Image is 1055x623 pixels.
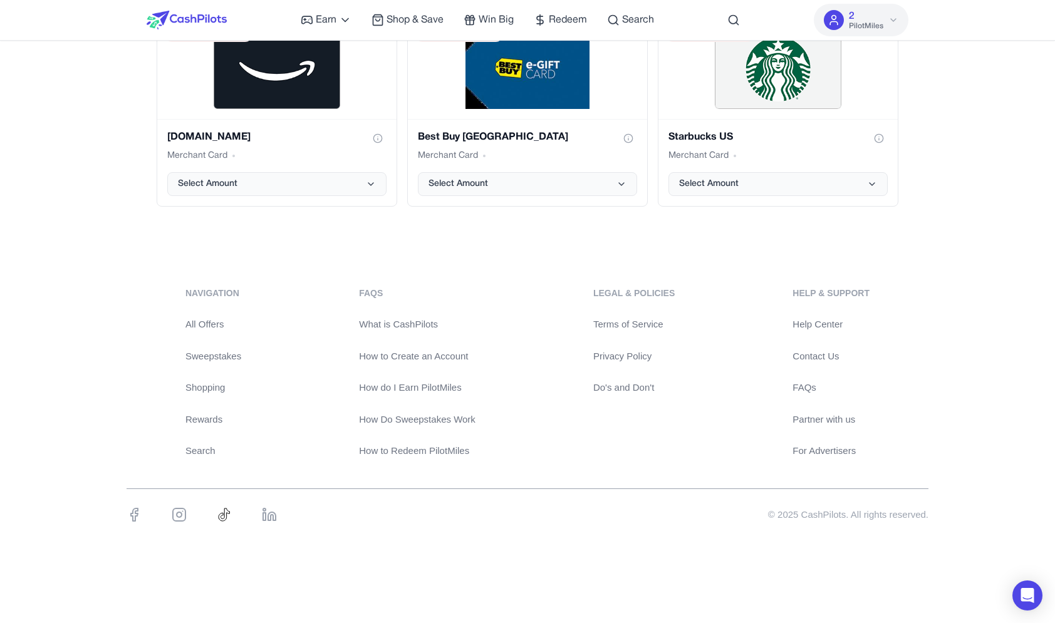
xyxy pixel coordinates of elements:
img: /default-reward-image.png [214,29,340,109]
a: How Do Sweepstakes Work [359,413,476,427]
a: For Advertisers [793,444,870,458]
span: Merchant Card [418,150,478,162]
a: Search [607,13,654,28]
a: Sweepstakes [185,349,241,364]
button: Show gift card information [369,130,387,147]
span: Select Amount [679,178,739,190]
div: Open Intercom Messenger [1012,580,1042,610]
a: Redeem [534,13,587,28]
button: Show gift card information [870,130,888,147]
a: All Offers [185,317,241,332]
a: Contact Us [793,349,870,364]
a: What is CashPilots [359,317,476,332]
img: /default-reward-image.png [715,29,841,109]
a: Search [185,444,241,458]
div: Starbucks US gift card [658,18,898,207]
a: Win Big [464,13,514,28]
span: Select Amount [429,178,488,190]
img: CashPilots Logo [147,11,227,29]
span: 2 [849,9,855,24]
a: Shop & Save [372,13,444,28]
button: Select Amount [167,172,387,196]
a: FAQs [793,381,870,395]
div: © 2025 CashPilots. All rights reserved. [768,508,928,522]
button: Select Amount [668,172,888,196]
div: FAQs [359,287,476,300]
button: 2PilotMiles [814,4,908,36]
span: Select Amount [178,178,237,190]
a: Rewards [185,413,241,427]
a: Shopping [185,381,241,395]
div: navigation [185,287,241,300]
div: Best Buy USA gift card [407,18,648,207]
a: How to Redeem PilotMiles [359,444,476,458]
a: Do's and Don't [593,381,675,395]
a: Privacy Policy [593,349,675,364]
a: How do I Earn PilotMiles [359,381,476,395]
a: Help Center [793,317,870,332]
span: Earn [316,13,336,28]
a: Earn [301,13,351,28]
span: Redeem [549,13,587,28]
span: Merchant Card [167,150,227,162]
a: How to Create an Account [359,349,476,364]
button: Show gift card information [620,130,637,147]
span: Shop & Save [387,13,444,28]
div: Amazon.com gift card [157,18,397,207]
span: Win Big [479,13,514,28]
span: PilotMiles [849,21,883,31]
span: Merchant Card [668,150,729,162]
div: Help & Support [793,287,870,300]
div: Legal & Policies [593,287,675,300]
button: Select Amount [418,172,637,196]
img: /default-reward-image.png [465,29,589,109]
img: TikTok [217,507,232,522]
a: Terms of Service [593,317,675,332]
span: Search [622,13,654,28]
a: Partner with us [793,413,870,427]
h3: [DOMAIN_NAME] [167,130,251,145]
h3: Starbucks US [668,130,733,145]
h3: Best Buy [GEOGRAPHIC_DATA] [418,130,568,145]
